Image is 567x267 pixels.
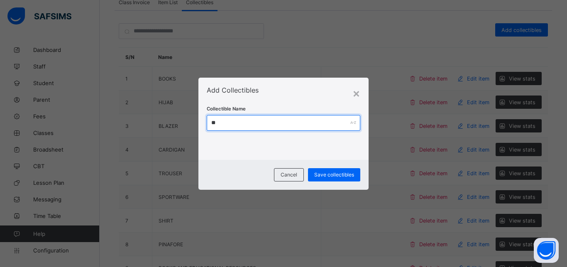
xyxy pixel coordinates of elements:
[352,86,360,100] div: ×
[207,106,246,112] span: Collectible Name
[281,171,297,178] span: Cancel
[314,171,354,178] span: Save collectibles
[534,238,559,263] button: Open asap
[207,86,259,94] span: Add Collectibles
